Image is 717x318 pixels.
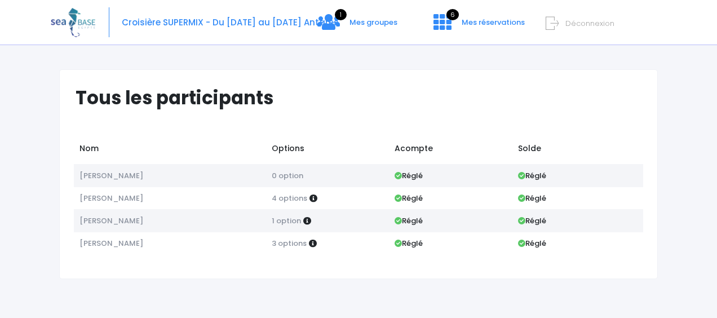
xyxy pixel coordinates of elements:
[79,238,143,249] span: [PERSON_NAME]
[565,18,614,29] span: Déconnexion
[272,238,307,249] span: 3 options
[308,21,406,32] a: 1 Mes groupes
[266,137,389,164] td: Options
[518,238,546,249] strong: Réglé
[272,193,307,204] span: 4 options
[518,215,546,226] strong: Réglé
[74,137,266,164] td: Nom
[335,9,347,20] span: 1
[395,238,423,249] strong: Réglé
[272,215,301,226] span: 1 option
[79,170,143,181] span: [PERSON_NAME]
[122,16,339,28] span: Croisière SUPERMIX - Du [DATE] au [DATE] Antarès
[446,9,459,20] span: 6
[395,170,423,181] strong: Réglé
[349,17,397,28] span: Mes groupes
[76,87,652,109] h1: Tous les participants
[518,170,546,181] strong: Réglé
[395,193,423,204] strong: Réglé
[79,193,143,204] span: [PERSON_NAME]
[390,137,512,164] td: Acompte
[272,170,303,181] span: 0 option
[518,193,546,204] strong: Réglé
[512,137,643,164] td: Solde
[462,17,525,28] span: Mes réservations
[395,215,423,226] strong: Réglé
[79,215,143,226] span: [PERSON_NAME]
[424,21,532,32] a: 6 Mes réservations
